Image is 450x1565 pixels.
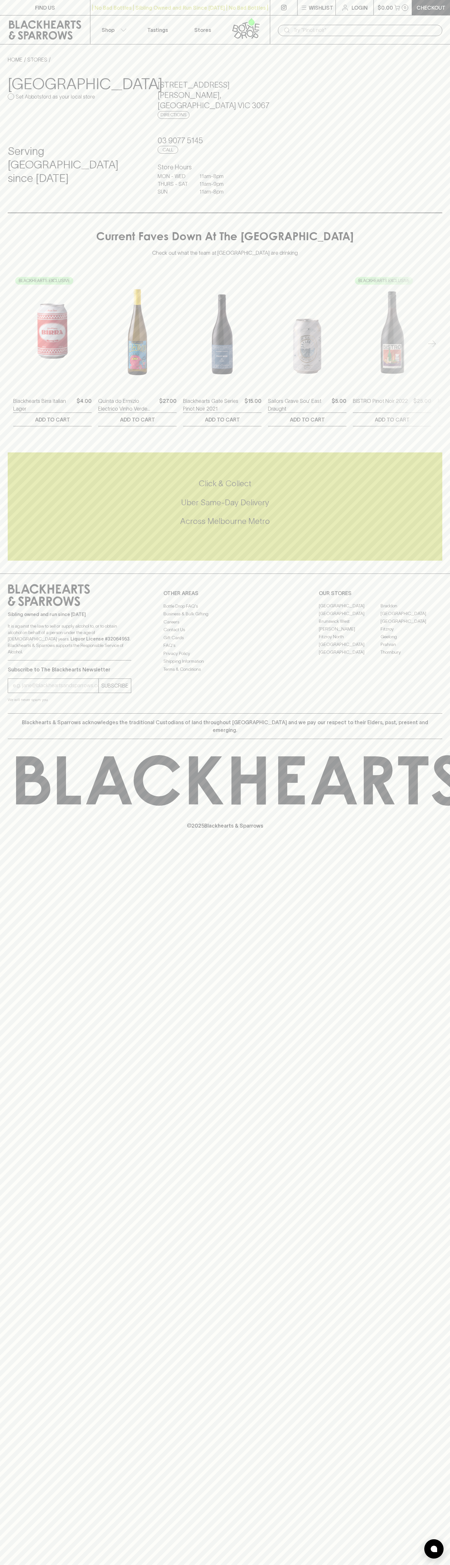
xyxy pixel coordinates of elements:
[381,610,442,618] a: [GEOGRAPHIC_DATA]
[413,397,431,413] p: $25.00
[378,4,393,12] p: $0.00
[8,57,23,62] a: HOME
[27,57,47,62] a: STORES
[16,93,95,100] p: Set Abbotsford as your local store
[319,633,381,641] a: Fitzroy North
[319,625,381,633] a: [PERSON_NAME]
[319,602,381,610] a: [GEOGRAPHIC_DATA]
[163,618,287,626] a: Careers
[158,180,190,188] p: THURS - SAT
[290,416,325,423] p: ADD TO CART
[152,244,298,257] p: Check out what the team at [GEOGRAPHIC_DATA] are drinking
[8,452,442,560] div: Call to action block
[8,697,131,703] p: We will never spam you
[8,611,131,618] p: Sibling owned and run since [DATE]
[319,610,381,618] a: [GEOGRAPHIC_DATA]
[431,1546,437,1552] img: bubble-icon
[120,416,155,423] p: ADD TO CART
[158,188,190,195] p: SUN
[98,413,177,426] button: ADD TO CART
[8,478,442,489] h5: Click & Collect
[99,679,131,693] button: SUBSCRIBE
[352,4,368,12] p: Login
[268,413,346,426] button: ADD TO CART
[158,146,178,154] a: Call
[417,4,445,12] p: Checkout
[147,26,168,34] p: Tastings
[163,634,287,641] a: Gift Cards
[13,397,74,413] a: Blackhearts Birra Italian Lager
[163,650,287,657] a: Privacy Policy
[163,589,287,597] p: OTHER AREAS
[353,413,431,426] button: ADD TO CART
[319,618,381,625] a: Brunswick West
[194,26,211,34] p: Stores
[158,80,292,111] h5: [STREET_ADDRESS][PERSON_NAME] , [GEOGRAPHIC_DATA] VIC 3067
[77,397,92,413] p: $4.00
[163,626,287,634] a: Contact Us
[199,188,232,195] p: 11am - 8pm
[8,516,442,526] h5: Across Melbourne Metro
[332,397,346,413] p: $5.00
[8,75,142,93] h3: [GEOGRAPHIC_DATA]
[183,275,262,387] img: Blackhearts Gate Series Pinot Noir 2021
[293,25,437,35] input: Try "Pinot noir"
[8,497,442,508] h5: Uber Same-Day Delivery
[158,172,190,180] p: MON - WED
[158,111,189,119] a: Directions
[381,633,442,641] a: Geelong
[319,649,381,656] a: [GEOGRAPHIC_DATA]
[183,397,242,413] a: Blackhearts Gate Series Pinot Noir 2021
[96,231,354,245] h4: Current Faves Down At The [GEOGRAPHIC_DATA]
[163,602,287,610] a: Bottle Drop FAQ's
[381,641,442,649] a: Prahran
[13,413,92,426] button: ADD TO CART
[35,4,55,12] p: FIND US
[205,416,240,423] p: ADD TO CART
[90,15,135,44] button: Shop
[163,658,287,665] a: Shipping Information
[8,666,131,673] p: Subscribe to The Blackhearts Newsletter
[199,180,232,188] p: 11am - 9pm
[98,397,157,413] a: Quinta do Ermizio Electrico Vinho Verde 2022
[353,275,431,387] img: BISTRO Pinot Noir 2022
[244,397,262,413] p: $15.00
[309,4,333,12] p: Wishlist
[319,589,442,597] p: OUR STORES
[163,610,287,618] a: Business & Bulk Gifting
[70,636,130,641] strong: Liquor License #32064953
[13,680,98,691] input: e.g. jane@blackheartsandsparrows.com.au
[159,397,177,413] p: $27.00
[404,6,406,9] p: 0
[163,665,287,673] a: Terms & Conditions
[268,275,346,387] img: Sailors Grave Sou' East Draught
[158,136,292,146] h5: 03 9077 5145
[381,602,442,610] a: Braddon
[102,26,115,34] p: Shop
[135,15,180,44] a: Tastings
[98,275,177,387] img: Quinta do Ermizio Electrico Vinho Verde 2022
[163,642,287,650] a: FAQ's
[13,718,437,734] p: Blackhearts & Sparrows acknowledges the traditional Custodians of land throughout [GEOGRAPHIC_DAT...
[375,416,410,423] p: ADD TO CART
[180,15,225,44] a: Stores
[158,162,292,172] h6: Store Hours
[319,641,381,649] a: [GEOGRAPHIC_DATA]
[8,623,131,655] p: It is against the law to sell or supply alcohol to, or to obtain alcohol on behalf of a person un...
[381,625,442,633] a: Fitzroy
[268,397,329,413] a: Sailors Grave Sou' East Draught
[381,649,442,656] a: Thornbury
[35,416,70,423] p: ADD TO CART
[13,275,92,387] img: Blackhearts Birra Italian Lager
[199,172,232,180] p: 11am - 8pm
[8,145,142,185] h4: Serving [GEOGRAPHIC_DATA] since [DATE]
[381,618,442,625] a: [GEOGRAPHIC_DATA]
[183,413,262,426] button: ADD TO CART
[353,397,408,413] a: BISTRO Pinot Noir 2022
[101,682,128,689] p: SUBSCRIBE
